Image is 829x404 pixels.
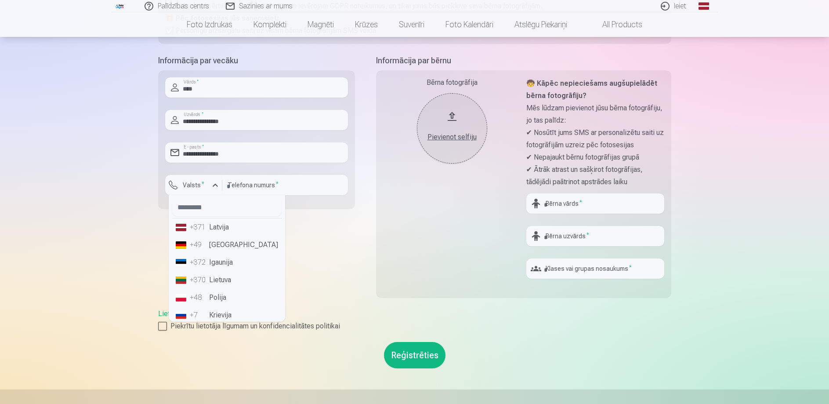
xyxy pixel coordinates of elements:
h5: Informācija par vecāku [158,55,355,67]
button: Reģistrēties [384,342,445,368]
p: ✔ Ātrāk atrast un sašķirot fotogrāfijas, tādējādi paātrinot apstrādes laiku [526,164,664,188]
strong: 🧒 Kāpēc nepieciešams augšupielādēt bērna fotogrāfiju? [526,79,657,100]
div: +372 [190,257,207,268]
label: Valsts [179,181,208,189]
button: Valsts* [165,175,222,195]
div: Pievienot selfiju [426,132,478,142]
a: Foto izdrukas [176,12,243,37]
div: +49 [190,240,207,250]
a: Suvenīri [388,12,435,37]
a: All products [578,12,653,37]
button: Pievienot selfiju [417,93,487,164]
div: , [158,309,671,331]
li: [GEOGRAPHIC_DATA] [172,236,282,254]
div: +48 [190,292,207,303]
p: ✔ Nepajaukt bērnu fotogrāfijas grupā [526,151,664,164]
div: +371 [190,222,207,233]
a: Komplekti [243,12,297,37]
label: Piekrītu lietotāja līgumam un konfidencialitātes politikai [158,321,671,331]
li: Krievija [172,306,282,324]
div: Bērna fotogrāfija [383,77,521,88]
a: Foto kalendāri [435,12,504,37]
a: Magnēti [297,12,344,37]
li: Latvija [172,218,282,236]
li: Polija [172,289,282,306]
li: Lietuva [172,271,282,289]
img: /fa1 [115,4,125,9]
div: +370 [190,275,207,285]
li: Igaunija [172,254,282,271]
p: ✔ Nosūtīt jums SMS ar personalizētu saiti uz fotogrāfijām uzreiz pēc fotosesijas [526,127,664,151]
a: Krūzes [344,12,388,37]
p: Mēs lūdzam pievienot jūsu bērna fotogrāfiju, jo tas palīdz: [526,102,664,127]
div: +7 [190,310,207,320]
a: Lietošanas līgums [158,309,214,318]
h5: Informācija par bērnu [376,55,671,67]
a: Atslēgu piekariņi [504,12,578,37]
